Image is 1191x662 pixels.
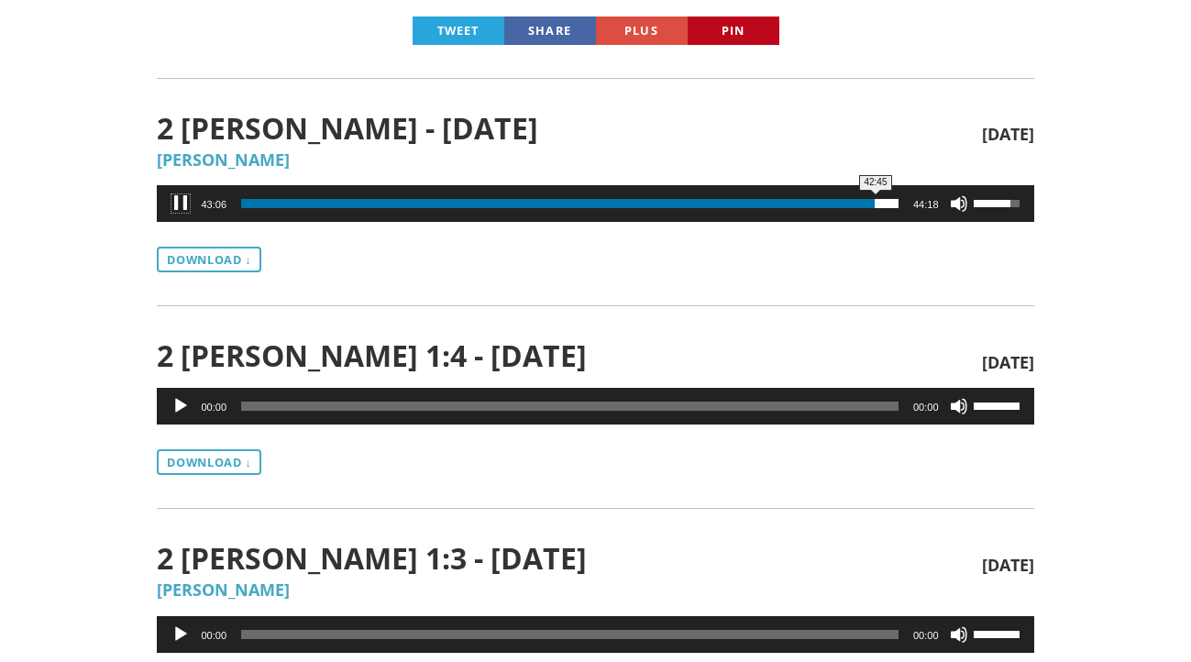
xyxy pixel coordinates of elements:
h5: [PERSON_NAME] [157,151,1033,170]
span: [DATE] [982,354,1034,372]
span: 00:00 [201,402,226,413]
div: Audio Player [157,388,1033,425]
span: 2 [PERSON_NAME] 1:4 - [DATE] [157,339,981,371]
button: Play [171,397,190,415]
a: Download ↓ [157,449,261,475]
a: Share [504,17,596,45]
span: 00:00 [913,630,939,641]
span: [DATE] [982,126,1034,144]
span: 44:18 [913,199,939,210]
span: Time Slider [241,630,899,639]
button: Mute [950,625,968,644]
div: Audio Player [157,185,1033,222]
a: Plus [596,17,688,45]
button: Pause [171,194,190,213]
a: Pin [688,17,779,45]
span: Time Slider [241,402,899,411]
span: 2 [PERSON_NAME] - [DATE] [157,112,981,144]
span: 00:00 [913,402,939,413]
a: Volume Slider [974,185,1025,218]
a: Volume Slider [974,388,1025,421]
a: Tweet [413,17,504,45]
span: 00:00 [201,630,226,641]
button: Play [171,625,190,644]
span: [DATE] [982,557,1034,575]
div: Audio Player [157,616,1033,653]
a: Volume Slider [974,616,1025,649]
button: Mute [950,397,968,415]
span: 42:45 [862,178,889,187]
span: 2 [PERSON_NAME] 1:3 - [DATE] [157,542,981,574]
h5: [PERSON_NAME] [157,581,1033,600]
a: Download ↓ [157,247,261,272]
button: Mute [950,194,968,213]
span: 43:06 [201,199,226,210]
